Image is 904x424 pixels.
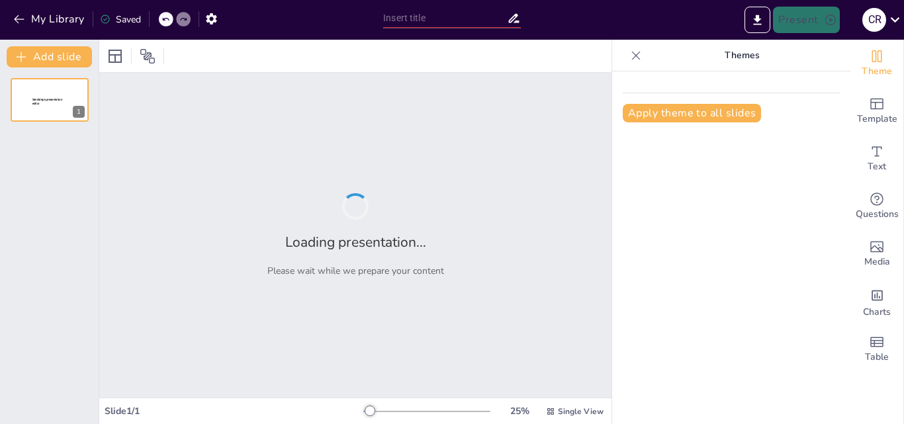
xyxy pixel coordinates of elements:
div: Change the overall theme [850,40,903,87]
span: Template [857,112,897,126]
span: Single View [558,406,604,417]
p: Themes [647,40,837,71]
div: 25 % [504,405,535,417]
span: Sendsteps presentation editor [32,98,62,105]
div: Add text boxes [850,135,903,183]
span: Questions [856,207,899,222]
div: Add charts and graphs [850,278,903,325]
div: Slide 1 / 1 [105,405,363,417]
div: Saved [100,13,141,26]
h2: Loading presentation... [285,233,426,251]
input: Insert title [383,9,507,28]
div: 1 [11,78,89,122]
button: C R [862,7,886,33]
div: 1 [73,106,85,118]
div: Get real-time input from your audience [850,183,903,230]
button: Export to PowerPoint [745,7,770,33]
span: Table [865,350,889,364]
div: Add images, graphics, shapes or video [850,230,903,278]
span: Charts [863,305,891,319]
button: My Library [10,9,90,30]
button: Apply theme to all slides [623,104,761,122]
div: Add a table [850,325,903,373]
span: Media [864,255,890,269]
button: Present [773,7,839,33]
div: Add ready made slides [850,87,903,135]
button: Add slide [7,46,92,67]
div: C R [862,8,886,32]
span: Position [140,48,156,64]
div: Layout [105,46,126,67]
span: Theme [862,64,892,79]
p: Please wait while we prepare your content [267,265,444,277]
span: Text [868,159,886,174]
